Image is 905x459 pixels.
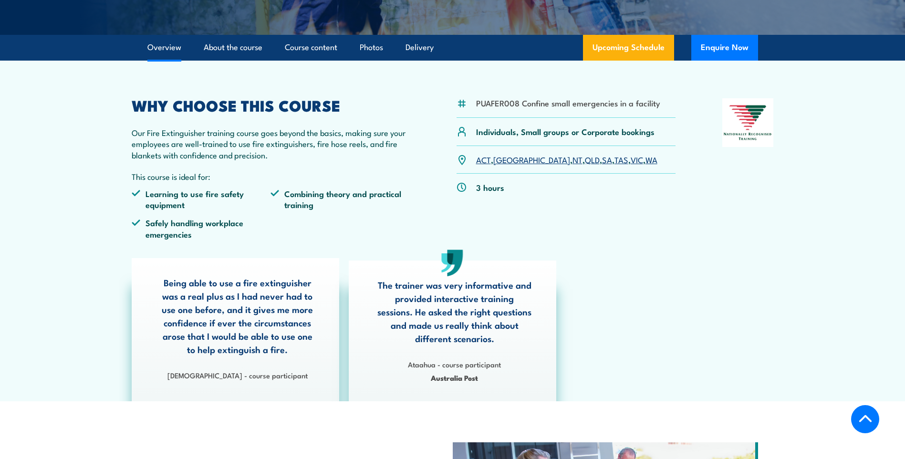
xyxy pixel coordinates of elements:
[476,154,491,165] a: ACT
[476,97,660,108] li: PUAFER008 Confine small emergencies in a facility
[132,217,271,240] li: Safely handling workplace emergencies
[476,182,504,193] p: 3 hours
[204,35,262,60] a: About the course
[406,35,434,60] a: Delivery
[377,372,532,383] span: Australia Post
[602,154,612,165] a: SA
[572,154,583,165] a: NT
[285,35,337,60] a: Course content
[132,127,410,160] p: Our Fire Extinguisher training course goes beyond the basics, making sure your employees are well...
[160,276,315,356] p: Being able to use a fire extinguisher was a real plus as I had never had to use one before, and i...
[645,154,657,165] a: WA
[132,171,410,182] p: This course is ideal for:
[408,359,501,369] strong: Ataahua - course participant
[493,154,570,165] a: [GEOGRAPHIC_DATA]
[132,188,271,210] li: Learning to use fire safety equipment
[722,98,774,147] img: Nationally Recognised Training logo.
[147,35,181,60] a: Overview
[476,154,657,165] p: , , , , , , ,
[585,154,600,165] a: QLD
[377,278,532,345] p: The trainer was very informative and provided interactive training sessions. He asked the right q...
[631,154,643,165] a: VIC
[476,126,655,137] p: Individuals, Small groups or Corporate bookings
[691,35,758,61] button: Enquire Now
[270,188,410,210] li: Combining theory and practical training
[614,154,628,165] a: TAS
[167,370,308,380] strong: [DEMOGRAPHIC_DATA] - course participant
[583,35,674,61] a: Upcoming Schedule
[132,98,410,112] h2: WHY CHOOSE THIS COURSE
[360,35,383,60] a: Photos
